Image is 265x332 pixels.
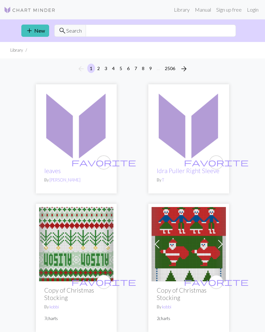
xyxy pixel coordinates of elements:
img: Christmas Stocking [39,207,113,281]
a: [PERSON_NAME] [49,177,80,182]
p: 2 charts [157,316,221,322]
span: arrow_forward [180,64,188,73]
p: By [157,304,221,310]
a: leaves [44,167,61,174]
a: T [162,177,164,182]
i: favourite [71,156,136,169]
a: Idra Puller Right Sleeve [152,121,226,127]
img: Logo [4,6,56,14]
button: Next [177,64,190,74]
button: 5 [117,64,125,73]
p: By [44,304,108,310]
a: Login [244,3,261,16]
span: Search [66,27,82,35]
a: Library [171,3,192,16]
button: 6 [124,64,132,73]
button: favourite [209,155,223,170]
a: leaves [39,121,113,127]
button: 2506 [162,64,178,73]
span: favorite [71,277,136,287]
button: favourite [97,155,111,170]
button: 9 [147,64,154,73]
span: favorite [184,157,249,167]
i: favourite [184,275,249,288]
img: Idra Puller Right Sleeve [152,88,226,162]
span: add [26,26,33,35]
i: favourite [184,156,249,169]
p: 7 charts [44,316,108,322]
i: favourite [71,275,136,288]
li: Library [10,47,23,53]
a: New [21,25,49,37]
a: Christmas Stocking [152,240,226,246]
a: Sign up free [214,3,244,16]
button: favourite [209,275,223,289]
a: kobbi [162,304,171,309]
a: Idra Puller Right Sleeve [157,167,219,174]
button: 3 [102,64,110,73]
button: 1 [87,64,95,73]
span: favorite [71,157,136,167]
a: Manual [192,3,214,16]
button: 2 [95,64,102,73]
button: 4 [110,64,117,73]
p: By [157,177,221,183]
h2: Copy of Christmas Stocking [44,286,108,301]
span: favorite [184,277,249,287]
p: By [44,177,108,183]
img: leaves [39,88,113,162]
a: kobbi [49,304,59,309]
span: search [58,26,66,35]
i: Next [180,65,188,73]
a: Christmas Stocking [39,240,113,246]
button: 7 [132,64,140,73]
button: 8 [139,64,147,73]
nav: Page navigation [75,64,190,74]
button: favourite [97,275,111,289]
h2: Copy of Christmas Stocking [157,286,221,301]
img: Christmas Stocking [152,207,226,281]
